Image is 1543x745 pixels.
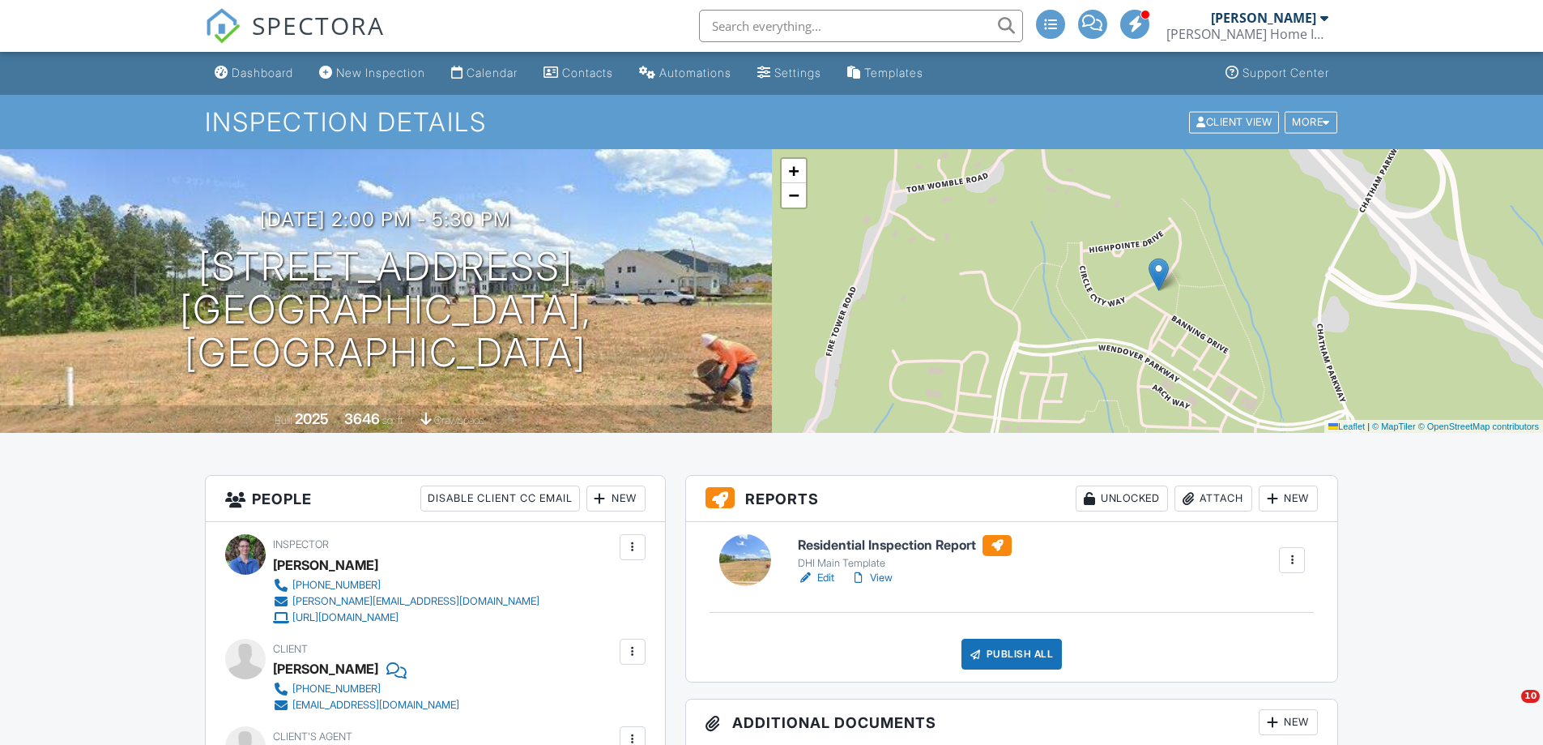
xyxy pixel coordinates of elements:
h1: [STREET_ADDRESS] [GEOGRAPHIC_DATA], [GEOGRAPHIC_DATA] [26,246,746,374]
a: SPECTORA [205,22,385,56]
div: Doherty Home Inspections [1166,26,1328,42]
a: Zoom out [782,183,806,208]
h6: Residential Inspection Report [798,535,1012,556]
img: Marker [1149,258,1169,291]
div: Contacts [562,66,613,79]
div: [PHONE_NUMBER] [292,683,381,696]
div: [PERSON_NAME] [273,657,378,681]
div: Disable Client CC Email [420,486,580,512]
span: | [1367,422,1370,431]
a: [EMAIL_ADDRESS][DOMAIN_NAME] [273,697,459,713]
a: Client View [1187,115,1283,127]
span: Built [275,414,292,426]
h3: People [206,476,665,522]
a: Leaflet [1328,422,1365,431]
a: [PERSON_NAME][EMAIL_ADDRESS][DOMAIN_NAME] [273,593,539,610]
a: [URL][DOMAIN_NAME] [273,610,539,626]
a: Residential Inspection Report DHI Main Template [798,535,1012,571]
a: Edit [798,570,834,586]
div: Templates [864,66,923,79]
div: Automations [659,66,731,79]
a: New Inspection [313,58,432,88]
div: [PERSON_NAME] [1211,10,1316,26]
a: View [850,570,893,586]
a: Automations (Advanced) [633,58,738,88]
div: Settings [774,66,821,79]
a: Contacts [537,58,620,88]
div: Support Center [1242,66,1329,79]
span: Client [273,643,308,655]
a: Zoom in [782,159,806,183]
div: New Inspection [336,66,425,79]
span: Client's Agent [273,730,352,743]
div: New [586,486,646,512]
div: Dashboard [232,66,293,79]
div: 3646 [344,410,380,427]
h3: [DATE] 2:00 pm - 5:30 pm [260,208,511,230]
div: More [1285,111,1337,133]
div: DHI Main Template [798,557,1012,570]
div: Attach [1174,486,1252,512]
div: Unlocked [1076,486,1168,512]
a: Support Center [1219,58,1336,88]
div: [PERSON_NAME][EMAIL_ADDRESS][DOMAIN_NAME] [292,595,539,608]
div: Client View [1189,111,1279,133]
div: [PHONE_NUMBER] [292,579,381,592]
div: New [1259,486,1318,512]
div: New [1259,709,1318,735]
span: Inspector [273,538,329,550]
div: [PERSON_NAME] [273,553,378,577]
a: Calendar [445,58,524,88]
span: + [788,161,799,181]
div: Calendar [467,66,518,79]
span: crawlspace [434,414,484,426]
a: © OpenStreetMap contributors [1418,422,1539,431]
a: Settings [751,58,828,88]
span: 10 [1521,690,1540,703]
a: [PHONE_NUMBER] [273,577,539,593]
img: The Best Home Inspection Software - Spectora [205,8,241,44]
input: Search everything... [699,10,1023,42]
a: Dashboard [208,58,300,88]
span: − [788,185,799,205]
div: 2025 [295,410,329,427]
a: Templates [841,58,930,88]
div: [EMAIL_ADDRESS][DOMAIN_NAME] [292,699,459,712]
a: © MapTiler [1372,422,1416,431]
span: SPECTORA [252,8,385,42]
a: [PHONE_NUMBER] [273,681,459,697]
div: [URL][DOMAIN_NAME] [292,611,399,624]
div: Publish All [961,639,1063,670]
span: sq. ft. [382,414,405,426]
h1: Inspection Details [205,108,1339,136]
h3: Reports [686,476,1338,522]
iframe: Intercom live chat [1488,690,1527,729]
